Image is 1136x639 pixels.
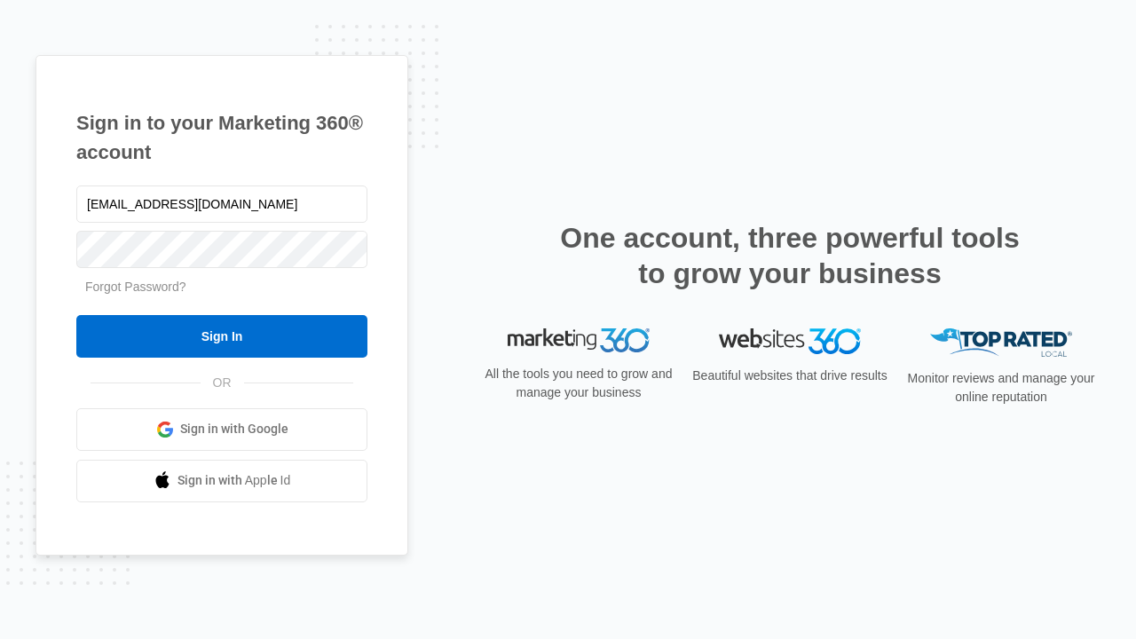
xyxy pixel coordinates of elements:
[201,374,244,392] span: OR
[177,471,291,490] span: Sign in with Apple Id
[508,328,650,353] img: Marketing 360
[85,280,186,294] a: Forgot Password?
[76,460,367,502] a: Sign in with Apple Id
[555,220,1025,291] h2: One account, three powerful tools to grow your business
[930,328,1072,358] img: Top Rated Local
[76,408,367,451] a: Sign in with Google
[479,365,678,402] p: All the tools you need to grow and manage your business
[690,367,889,385] p: Beautiful websites that drive results
[76,315,367,358] input: Sign In
[76,185,367,223] input: Email
[76,108,367,167] h1: Sign in to your Marketing 360® account
[719,328,861,354] img: Websites 360
[902,369,1100,406] p: Monitor reviews and manage your online reputation
[180,420,288,438] span: Sign in with Google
